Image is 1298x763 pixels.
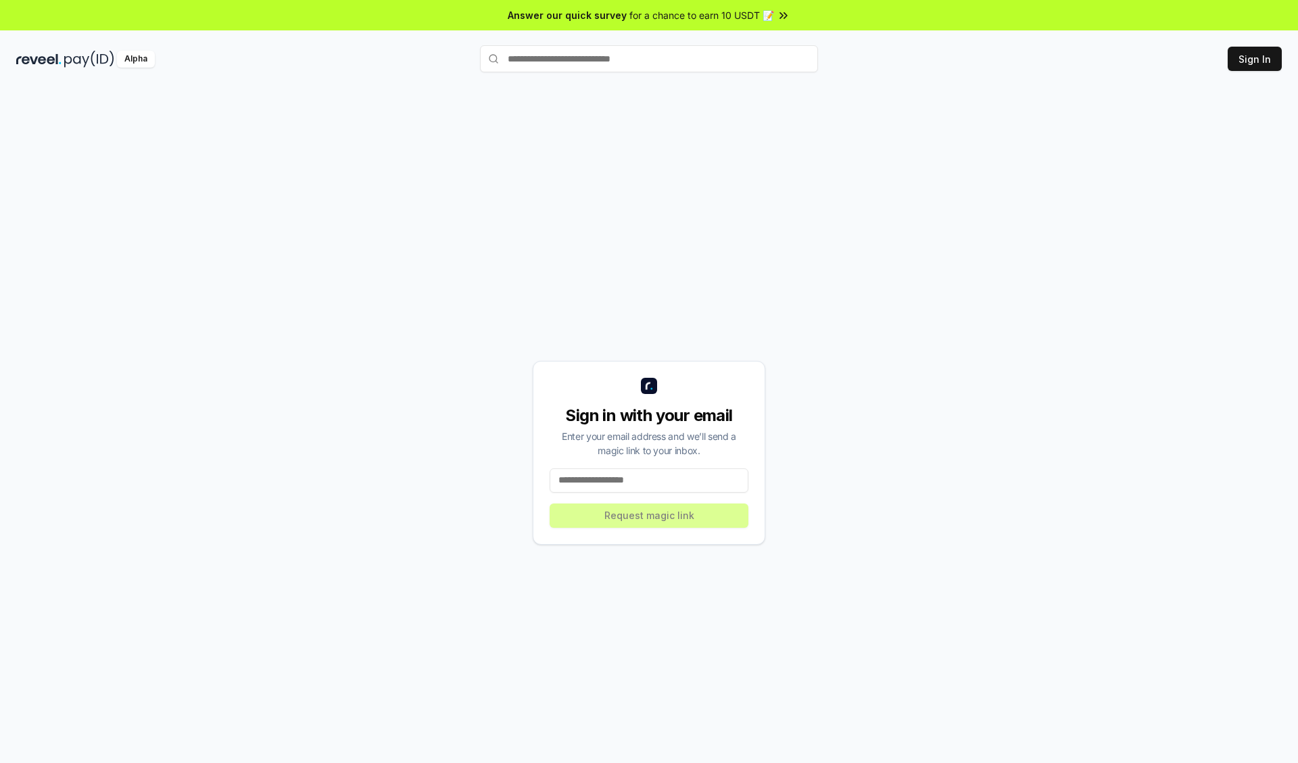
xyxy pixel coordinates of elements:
div: Sign in with your email [550,405,748,426]
img: logo_small [641,378,657,394]
div: Enter your email address and we’ll send a magic link to your inbox. [550,429,748,458]
button: Sign In [1228,47,1282,71]
div: Alpha [117,51,155,68]
span: Answer our quick survey [508,8,627,22]
img: reveel_dark [16,51,62,68]
img: pay_id [64,51,114,68]
span: for a chance to earn 10 USDT 📝 [629,8,774,22]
